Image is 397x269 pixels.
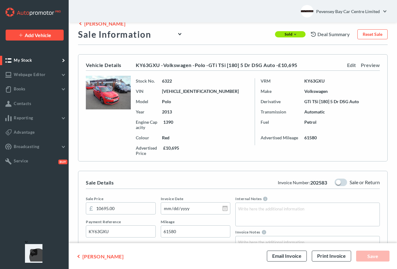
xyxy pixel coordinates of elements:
span: Model [136,99,157,104]
span: Webpage Editor [14,72,45,77]
span: KY63GXU [304,78,325,84]
span: Fuel [261,119,299,130]
span: My Stock [14,58,32,63]
div: Sale or Return [350,179,380,186]
span: Add Vehicle [25,32,51,38]
span: Internal Notes [235,196,262,201]
span: Automatic [304,109,325,114]
input: Payment Reference [86,225,156,238]
button: Buy [57,159,66,164]
input: Mileage [161,225,231,238]
span: GTi TSi [180] 5 Dr DSG Auto [304,99,359,104]
span: Advertised Mileage [261,135,299,140]
input: 0.00 [86,202,156,214]
label: Payment Reference [86,219,156,224]
span: Service [14,158,28,163]
span: Colour [136,135,157,140]
span: Advantage [14,130,35,135]
span: Invoice Number: [278,180,310,185]
span: VRM [261,78,299,84]
div: Vehicle Details [86,62,121,68]
span: 2013 [162,109,172,114]
a: Preview [361,62,380,68]
span: 202583 [310,180,327,185]
div: Sale Information [78,29,182,40]
div: Reset Sale [357,29,388,39]
span: Derivative [261,99,299,104]
span: KY63GXU - [136,62,163,68]
span: Transmission [261,109,299,114]
div: Sold [275,31,306,37]
span: Volkswagen - [163,62,195,68]
span: Polo [162,99,171,104]
span: Broadcasting [14,144,39,149]
span: Books [14,86,26,91]
span: £10,695 [278,62,297,68]
span: GTi TSi [180] 5 Dr DSG Auto - [208,62,278,68]
a: Edit [347,62,356,68]
div: Print Invoice [312,251,351,262]
input: dd/mm/yyyy [161,202,231,214]
span: Advertised Price [136,145,158,156]
span: Year [136,109,157,114]
span: Reporting [14,115,33,120]
a: Pevensey Bay Car Centre Limited [316,5,388,17]
span: 6322 [162,78,172,84]
span: Petrol [304,119,316,130]
img: vehicle img [86,76,131,109]
label: Sale Price [86,196,156,201]
label: Invoice Date [161,196,231,201]
div: Email Invoice [267,251,307,262]
span: £10,695 [163,145,179,156]
label: Mileage [161,219,231,224]
span: 61580 [304,135,317,140]
label: Enquiry Source [86,243,156,247]
a: Add Vehicle [6,30,64,41]
a: [PERSON_NAME] [76,253,124,260]
span: WVWZZZ6RZEY072468 [162,89,239,94]
span: Stock No. [136,78,157,84]
span: Engine Capacity [136,119,158,130]
span: Make [261,89,299,94]
span: Contacts [14,101,31,106]
span: 1390 [163,119,173,130]
span: Buy [58,160,67,164]
span: Invoice Notes [235,230,260,235]
iframe: Front Chat [22,241,48,268]
div: Sale Details [86,180,114,185]
a: [PERSON_NAME] [78,21,125,27]
span: VAT Type [161,243,179,247]
span: Volkswagen [304,89,328,94]
span: Red [162,135,169,140]
span: VIN [136,89,157,94]
span: Polo - [195,62,208,68]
